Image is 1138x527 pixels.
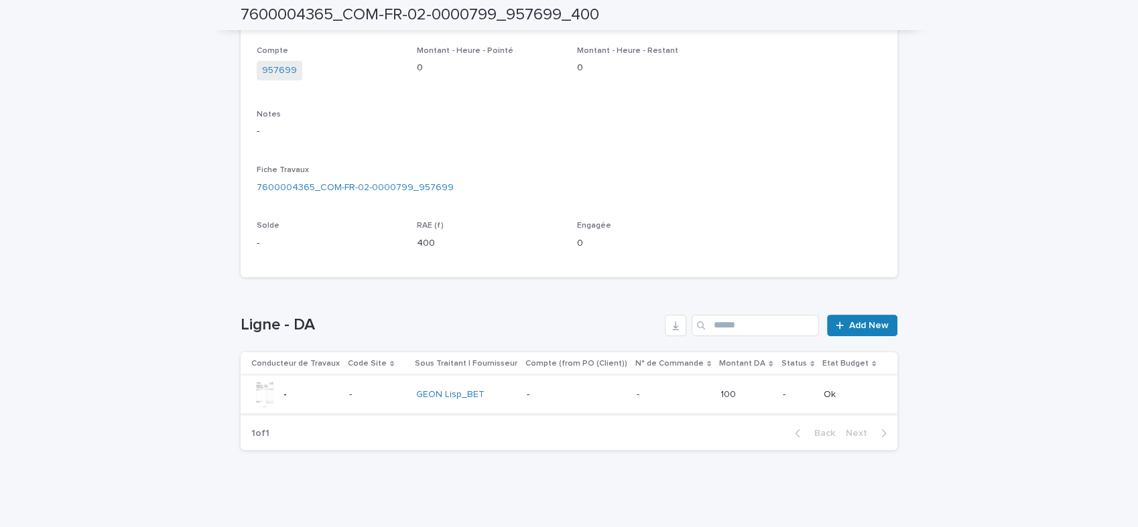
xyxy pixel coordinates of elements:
p: Ok [824,386,838,400]
span: Next [846,429,875,438]
span: Back [806,429,835,438]
button: Back [784,427,840,439]
span: Notes [257,110,281,119]
span: Engagée [577,222,611,230]
a: GEON Lisp_BET [416,389,485,400]
h2: 7600004365_COM-FR-02-0000799_957699_400 [241,5,599,25]
span: Add New [849,321,889,330]
p: N° de Commande [635,356,704,371]
p: - [783,389,813,400]
p: Conducteur de Travaux [251,356,340,371]
button: Next [840,427,897,439]
p: Code Site [348,356,387,371]
p: Etat Budget [822,356,869,371]
p: - [349,386,355,400]
p: Compte (from PO (Client)) [525,356,627,371]
p: - [257,236,401,250]
span: Fiche Travaux [257,166,309,174]
p: 1 of 1 [241,417,280,450]
p: Sous Traitant | Fournisseur [415,356,517,371]
input: Search [692,315,819,336]
p: - [257,125,881,139]
span: Solde [257,222,279,230]
span: Montant - Heure - Restant [577,47,678,55]
p: Montant DA [719,356,765,371]
p: - [283,389,287,400]
p: 0 [417,61,561,75]
p: 100 [720,386,739,400]
tr: --- GEON Lisp_BET --- 100100 -OkOk [241,375,897,413]
p: 0 [577,236,721,250]
span: Compte [257,47,288,55]
a: 957699 [262,64,297,78]
p: - [637,386,642,400]
span: RAE (f) [417,222,444,230]
a: 7600004365_COM-FR-02-0000799_957699 [257,181,454,195]
p: 0 [577,61,721,75]
p: Status [781,356,807,371]
p: - [527,389,626,400]
p: 400 [417,236,561,250]
h1: Ligne - DA [241,315,659,335]
a: Add New [827,315,897,336]
span: Montant - Heure - Pointé [417,47,513,55]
